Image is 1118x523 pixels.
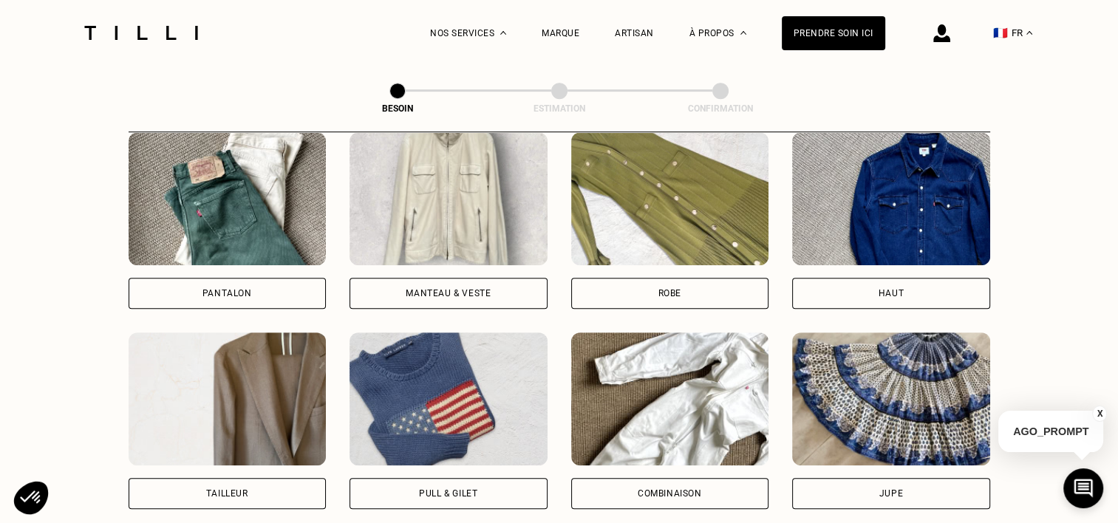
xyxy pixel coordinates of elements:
[129,332,327,465] img: Tilli retouche votre Tailleur
[638,489,702,498] div: Combinaison
[202,289,252,298] div: Pantalon
[79,26,203,40] img: Logo du service de couturière Tilli
[658,289,681,298] div: Robe
[782,16,885,50] a: Prendre soin ici
[571,332,769,465] img: Tilli retouche votre Combinaison
[993,26,1008,40] span: 🇫🇷
[542,28,579,38] a: Marque
[879,289,904,298] div: Haut
[324,103,471,114] div: Besoin
[571,132,769,265] img: Tilli retouche votre Robe
[615,28,654,38] a: Artisan
[792,132,990,265] img: Tilli retouche votre Haut
[350,332,548,465] img: Tilli retouche votre Pull & gilet
[406,289,491,298] div: Manteau & Veste
[350,132,548,265] img: Tilli retouche votre Manteau & Veste
[1092,406,1107,422] button: X
[1026,31,1032,35] img: menu déroulant
[792,332,990,465] img: Tilli retouche votre Jupe
[419,489,477,498] div: Pull & gilet
[879,489,903,498] div: Jupe
[129,132,327,265] img: Tilli retouche votre Pantalon
[485,103,633,114] div: Estimation
[933,24,950,42] img: icône connexion
[500,31,506,35] img: Menu déroulant
[206,489,248,498] div: Tailleur
[647,103,794,114] div: Confirmation
[740,31,746,35] img: Menu déroulant à propos
[998,411,1103,452] p: AGO_PROMPT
